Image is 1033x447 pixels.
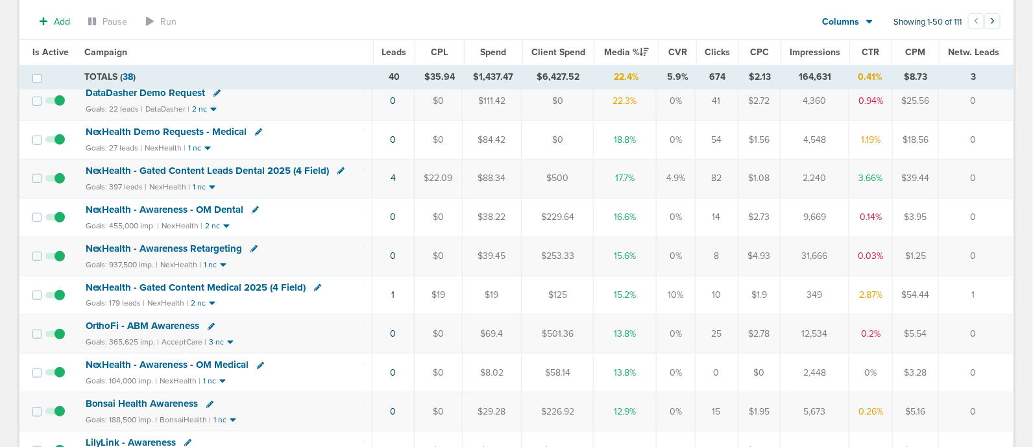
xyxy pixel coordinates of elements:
a: 4 [391,173,396,184]
td: $0 [414,393,462,431]
td: $1.9 [738,276,781,315]
td: 0 [938,82,1013,121]
td: 4.9% [657,159,696,198]
td: $125 [522,276,594,315]
span: Impressions [790,47,840,58]
small: NexHealth | [150,182,191,191]
small: 1 nc [193,182,206,192]
td: 40 [373,66,415,89]
td: 0.94% [849,82,893,121]
a: 0 [390,95,396,106]
td: $8.73 [892,66,939,89]
span: NexHealth - Awareness - OM Dental [86,204,244,215]
td: 9,669 [781,198,849,237]
td: 17.7% [594,159,657,198]
span: Showing 1-50 of 111 [893,17,962,28]
td: $22.09 [414,159,462,198]
td: $500 [522,159,594,198]
td: TOTALS ( ) [77,66,373,89]
td: 15 [695,393,738,431]
td: 12.9% [594,393,657,431]
small: Goals: 22 leads | [86,104,143,114]
button: Add [32,12,77,31]
td: 31,666 [781,237,849,276]
td: 0.03% [849,237,893,276]
td: 0% [657,120,696,159]
small: Goals: 179 leads | [86,298,145,308]
td: 2,448 [781,354,849,393]
td: 0 [938,159,1013,198]
small: 1 nc [204,260,217,270]
small: NexHealth | [160,376,201,385]
a: 0 [390,250,396,261]
a: 0 [390,328,396,339]
td: $3.95 [893,198,939,237]
span: Leads [382,47,407,58]
td: $4.93 [738,237,781,276]
small: 2 nc [206,221,221,231]
td: $0 [738,354,781,393]
td: 4,360 [781,82,849,121]
td: 16.6% [594,198,657,237]
td: 164,631 [781,66,849,89]
td: $2.72 [738,82,781,121]
td: 3 [939,66,1013,89]
ul: Pagination [968,15,1001,30]
td: 14 [695,198,738,237]
span: Spend [480,47,506,58]
button: Go to next page [984,13,1001,29]
td: $2.73 [738,198,781,237]
a: 1 [391,289,395,300]
td: $2.78 [738,315,781,354]
td: $0 [414,237,462,276]
td: 54 [695,120,738,159]
td: $8.02 [462,354,522,393]
span: NexHealth - Gated Content Leads Dental 2025 (4 Field) [86,165,330,176]
span: NexHealth - Awareness Retargeting [86,243,243,254]
td: 0% [657,237,696,276]
span: Add [54,16,70,27]
td: 5.9% [659,66,696,89]
td: $54.44 [893,276,939,315]
td: $0 [522,82,594,121]
small: Goals: 188,500 imp. | [86,415,158,425]
td: 1.19% [849,120,893,159]
small: NexHealth | [161,260,202,269]
small: 1 nc [189,143,202,153]
span: Columns [823,16,860,29]
td: 18.8% [594,120,657,159]
span: Netw. Leads [948,47,999,58]
td: 15.6% [594,237,657,276]
td: $1,437.47 [464,66,522,89]
td: $18.56 [893,120,939,159]
td: 0 [938,198,1013,237]
small: 1 nc [204,376,217,386]
small: 2 nc [193,104,208,114]
td: $69.4 [462,315,522,354]
span: NexHealth Demo Requests - Medical [86,126,247,138]
td: $111.42 [462,82,522,121]
td: 10% [657,276,696,315]
td: $19 [414,276,462,315]
td: $0 [414,354,462,393]
td: 15.2% [594,276,657,315]
td: $39.45 [462,237,522,276]
td: 41 [695,82,738,121]
span: CPC [751,47,770,58]
td: $35.94 [415,66,464,89]
small: Goals: 104,000 imp. | [86,376,158,386]
td: 0% [657,198,696,237]
span: Clicks [705,47,731,58]
span: Media % [604,47,649,58]
td: $0 [414,198,462,237]
td: $226.92 [522,393,594,431]
td: 0 [938,393,1013,431]
span: CPM [906,47,926,58]
td: $501.36 [522,315,594,354]
td: 0 [695,354,738,393]
td: 2,240 [781,159,849,198]
td: 4,548 [781,120,849,159]
small: DataDasher | [146,104,190,114]
td: $1.56 [738,120,781,159]
td: $1.08 [738,159,781,198]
